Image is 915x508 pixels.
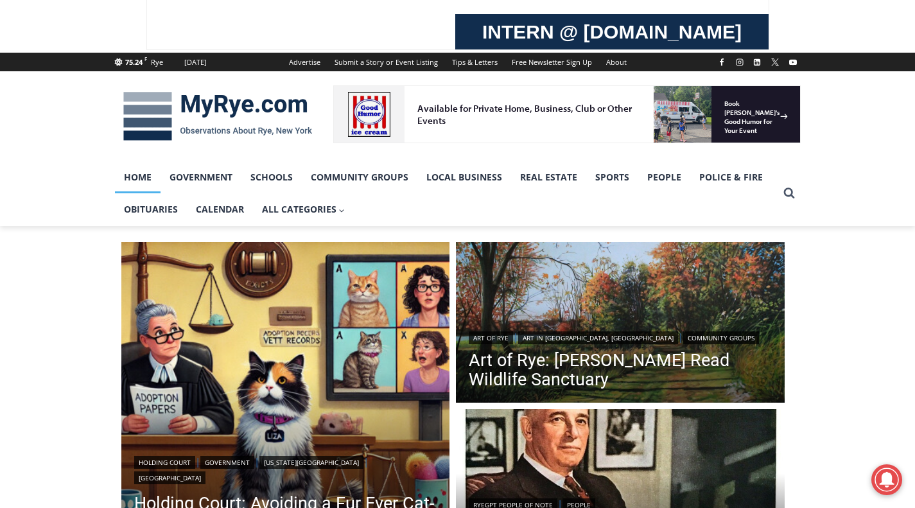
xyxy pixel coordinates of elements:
span: Open Tues. - Sun. [PHONE_NUMBER] [4,132,126,181]
a: Free Newsletter Sign Up [505,53,599,71]
a: Community Groups [683,331,759,344]
a: Art of Rye [469,331,513,344]
a: Book [PERSON_NAME]'s Good Humor for Your Event [381,4,464,58]
button: View Search Form [778,182,801,205]
a: People [638,161,690,193]
a: [GEOGRAPHIC_DATA] [134,471,205,484]
span: F [144,55,147,62]
a: About [599,53,634,71]
a: Real Estate [511,161,586,193]
a: Art of Rye: [PERSON_NAME] Read Wildlife Sanctuary [469,351,772,389]
img: (PHOTO: Edith G. Read Wildlife Sanctuary (Acrylic 12x24). Trail along Playland Lake. By Elizabeth... [456,242,785,407]
a: Calendar [187,193,253,225]
a: Government [161,161,241,193]
button: Child menu of All Categories [253,193,354,225]
div: Rye [151,57,163,68]
nav: Secondary Navigation [282,53,634,71]
a: Linkedin [749,55,765,70]
img: MyRye.com [115,83,320,150]
a: YouTube [785,55,801,70]
nav: Primary Navigation [115,161,778,226]
h4: Book [PERSON_NAME]'s Good Humor for Your Event [391,13,447,49]
a: [US_STATE][GEOGRAPHIC_DATA] [259,456,363,469]
a: Government [200,456,254,469]
a: Local Business [417,161,511,193]
div: "Chef [PERSON_NAME] omakase menu is nirvana for lovers of great Japanese food." [132,80,189,153]
span: 75.24 [125,57,143,67]
a: Schools [241,161,302,193]
a: Open Tues. - Sun. [PHONE_NUMBER] [1,129,129,160]
a: Community Groups [302,161,417,193]
div: | | | [134,453,437,484]
a: Read More Art of Rye: Edith G. Read Wildlife Sanctuary [456,242,785,407]
div: | | [469,329,772,344]
a: Art in [GEOGRAPHIC_DATA], [GEOGRAPHIC_DATA] [518,331,678,344]
a: Advertise [282,53,327,71]
a: Intern @ [DOMAIN_NAME] [309,125,622,160]
a: Holding Court [134,456,195,469]
span: Intern @ [DOMAIN_NAME] [336,128,595,157]
a: Instagram [732,55,747,70]
div: [DATE] [184,57,207,68]
a: Obituaries [115,193,187,225]
a: Police & Fire [690,161,772,193]
div: Apply Now <> summer and RHS senior internships available [324,1,607,125]
a: Submit a Story or Event Listing [327,53,445,71]
a: Sports [586,161,638,193]
a: X [767,55,783,70]
a: Tips & Letters [445,53,505,71]
div: Available for Private Home, Business, Club or Other Events [84,17,317,41]
a: Facebook [714,55,729,70]
a: Home [115,161,161,193]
